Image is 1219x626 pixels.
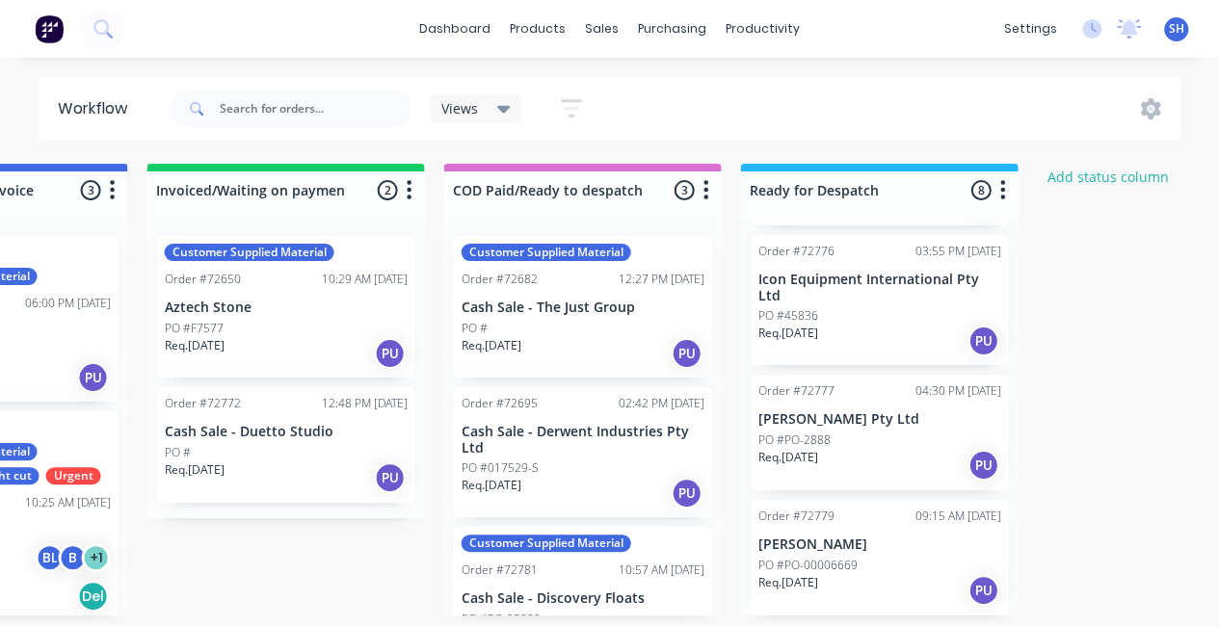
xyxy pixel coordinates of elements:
div: Order #72776 [758,243,835,260]
div: Order #72650 [165,271,241,288]
div: PU [968,326,999,356]
div: 02:42 PM [DATE] [619,395,704,412]
p: Req. [DATE] [165,337,225,354]
div: PU [78,362,109,393]
p: [PERSON_NAME] Pty Ltd [758,411,1001,428]
div: Del [78,581,109,612]
div: Order #72779 [758,508,835,525]
div: 10:29 AM [DATE] [322,271,408,288]
p: Cash Sale - Duetto Studio [165,424,408,440]
div: 06:00 PM [DATE] [25,295,111,312]
p: PO #F7577 [165,320,224,337]
p: Icon Equipment International Pty Ltd [758,272,1001,304]
div: Order #7269502:42 PM [DATE]Cash Sale - Derwent Industries Pty LtdPO #017529-SReq.[DATE]PU [454,387,712,518]
div: Order #72682 [462,271,538,288]
span: Views [441,98,478,118]
p: Cash Sale - The Just Group [462,300,704,316]
div: purchasing [628,14,716,43]
p: Req. [DATE] [758,449,818,466]
div: 10:25 AM [DATE] [25,494,111,511]
div: productivity [716,14,809,43]
div: Order #7277704:30 PM [DATE][PERSON_NAME] Pty LtdPO #PO-2888Req.[DATE]PU [751,375,1009,490]
div: PU [672,338,702,369]
div: 12:27 PM [DATE] [619,271,704,288]
p: PO #017529-S [462,459,539,477]
p: Req. [DATE] [462,337,521,354]
div: sales [575,14,628,43]
p: Req. [DATE] [462,477,521,494]
div: Order #7277909:15 AM [DATE][PERSON_NAME]PO #PO-00006669Req.[DATE]PU [751,500,1009,615]
div: 09:15 AM [DATE] [915,508,1001,525]
div: Workflow [58,97,137,120]
p: Req. [DATE] [758,574,818,591]
button: Add status column [1038,164,1179,190]
div: settings [994,14,1067,43]
div: BL [36,543,65,572]
span: SH [1169,20,1184,38]
p: PO #PO-00006669 [758,557,858,574]
p: [PERSON_NAME] [758,536,1001,553]
div: Customer Supplied MaterialOrder #7268212:27 PM [DATE]Cash Sale - The Just GroupPO #Req.[DATE]PU [454,236,712,378]
div: Customer Supplied Material [165,244,334,261]
p: PO # [462,320,488,337]
img: Factory [35,14,64,43]
div: PU [968,450,999,481]
p: Req. [DATE] [758,325,818,342]
div: Order #72781 [462,561,538,579]
div: Customer Supplied Material [462,244,631,261]
div: Order #7277212:48 PM [DATE]Cash Sale - Duetto StudioPO #Req.[DATE]PU [157,387,415,503]
p: Cash Sale - Discovery Floats [462,590,704,607]
div: 03:55 PM [DATE] [915,243,1001,260]
p: PO # [165,444,191,461]
div: Order #72695 [462,395,538,412]
div: Urgent [46,467,101,484]
div: Customer Supplied MaterialOrder #7265010:29 AM [DATE]Aztech StonePO #F7577Req.[DATE]PU [157,236,415,378]
div: 12:48 PM [DATE] [322,395,408,412]
p: Cash Sale - Derwent Industries Pty Ltd [462,424,704,456]
div: products [500,14,575,43]
div: Order #72777 [758,382,835,400]
p: Req. [DATE] [165,461,225,479]
p: PO #PO-2888 [758,431,831,449]
div: Customer Supplied Material [462,535,631,552]
div: 10:57 AM [DATE] [619,561,704,579]
div: PU [968,575,999,606]
div: + 1 [82,543,111,572]
div: PU [375,338,406,369]
p: PO #45836 [758,307,818,325]
div: 04:30 PM [DATE] [915,382,1001,400]
p: Aztech Stone [165,300,408,316]
input: Search for orders... [220,90,411,128]
div: PU [672,478,702,509]
div: PU [375,462,406,493]
div: Order #72772 [165,395,241,412]
div: Order #7277603:55 PM [DATE]Icon Equipment International Pty LtdPO #45836Req.[DATE]PU [751,235,1009,366]
div: B [59,543,88,572]
a: dashboard [410,14,500,43]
